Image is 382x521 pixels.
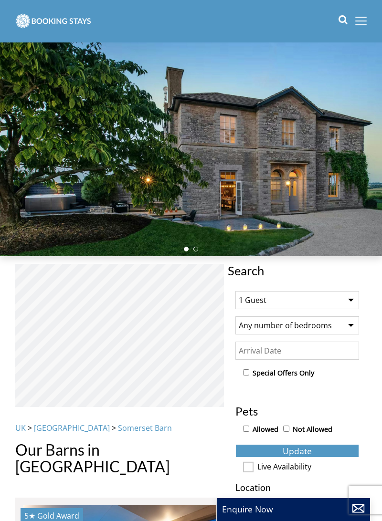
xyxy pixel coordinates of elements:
[235,342,359,360] input: Arrival Date
[228,264,367,277] span: Search
[15,11,92,31] img: BookingStays
[118,423,172,433] a: Somerset Barn
[112,423,116,433] span: >
[15,264,224,407] canvas: Map
[37,511,79,521] span: Beaverbrook 20 has been awarded a Gold Award by Visit England
[253,368,314,378] label: Special Offers Only
[283,445,312,457] span: Update
[15,423,26,433] a: UK
[235,444,359,458] button: Update
[257,462,359,473] label: Live Availability
[293,424,332,435] label: Not Allowed
[222,503,365,515] p: Enquire Now
[28,423,32,433] span: >
[15,441,224,475] h1: Our Barns in [GEOGRAPHIC_DATA]
[34,423,110,433] a: [GEOGRAPHIC_DATA]
[235,405,359,417] h3: Pets
[235,482,359,492] h3: Location
[253,424,278,435] label: Allowed
[24,511,35,521] span: Beaverbrook 20 has a 5 star rating under the Quality in Tourism Scheme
